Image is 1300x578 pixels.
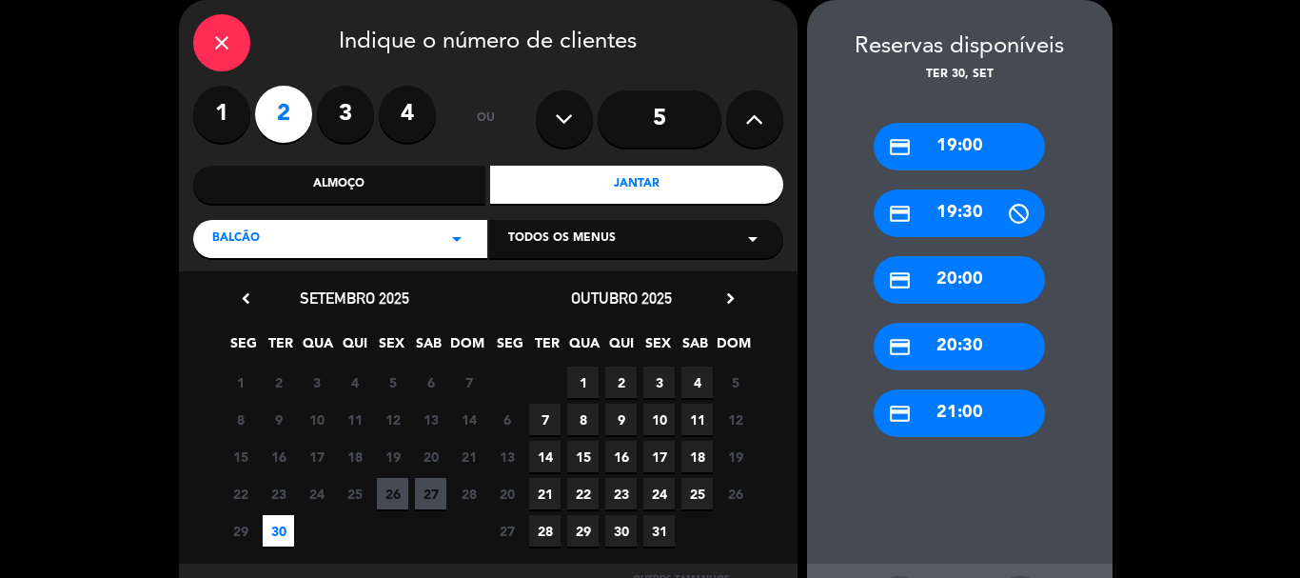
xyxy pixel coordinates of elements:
[377,404,408,435] span: 12
[377,367,408,398] span: 5
[339,367,370,398] span: 4
[301,478,332,509] span: 24
[605,515,637,547] span: 30
[376,332,407,364] span: SEX
[453,367,484,398] span: 7
[225,515,256,547] span: 29
[720,289,740,309] i: chevron_right
[377,478,408,509] span: 26
[455,86,517,152] div: ou
[567,404,599,435] span: 8
[339,478,370,509] span: 25
[874,123,1045,170] div: 19:00
[642,332,674,364] span: SEX
[571,289,672,308] span: outubro 2025
[681,478,713,509] span: 25
[681,367,713,398] span: 4
[719,441,751,472] span: 19
[263,404,294,435] span: 9
[717,332,748,364] span: DOM
[450,332,482,364] span: DOM
[888,135,912,159] i: credit_card
[529,404,561,435] span: 7
[225,404,256,435] span: 8
[874,256,1045,304] div: 20:00
[874,389,1045,437] div: 21:00
[193,86,250,143] label: 1
[605,332,637,364] span: QUI
[508,229,616,249] span: Todos os menus
[681,404,713,435] span: 11
[643,515,675,547] span: 31
[227,332,259,364] span: SEG
[680,332,711,364] span: SAB
[491,478,522,509] span: 20
[339,332,370,364] span: QUI
[263,515,294,547] span: 30
[741,228,764,250] i: arrow_drop_down
[719,404,751,435] span: 12
[874,323,1045,370] div: 20:30
[605,478,637,509] span: 23
[529,515,561,547] span: 28
[317,86,374,143] label: 3
[339,441,370,472] span: 18
[225,478,256,509] span: 22
[263,478,294,509] span: 23
[453,478,484,509] span: 28
[567,515,599,547] span: 29
[719,367,751,398] span: 5
[210,31,233,54] i: close
[807,66,1113,85] div: Ter 30, set
[255,86,312,143] label: 2
[263,367,294,398] span: 2
[494,332,525,364] span: SEG
[225,441,256,472] span: 15
[415,441,446,472] span: 20
[529,478,561,509] span: 21
[453,404,484,435] span: 14
[301,404,332,435] span: 10
[888,202,912,226] i: credit_card
[453,441,484,472] span: 21
[263,441,294,472] span: 16
[643,478,675,509] span: 24
[236,289,256,309] i: chevron_left
[719,478,751,509] span: 26
[888,335,912,359] i: credit_card
[301,367,332,398] span: 3
[567,441,599,472] span: 15
[379,86,436,143] label: 4
[568,332,600,364] span: QUA
[225,367,256,398] span: 1
[491,441,522,472] span: 13
[302,332,333,364] span: QUA
[193,166,486,204] div: Almoço
[445,228,468,250] i: arrow_drop_down
[529,441,561,472] span: 14
[605,441,637,472] span: 16
[265,332,296,364] span: TER
[415,404,446,435] span: 13
[643,441,675,472] span: 17
[643,404,675,435] span: 10
[377,441,408,472] span: 19
[681,441,713,472] span: 18
[888,269,912,292] i: credit_card
[531,332,562,364] span: TER
[301,441,332,472] span: 17
[212,229,260,249] span: Balcão
[415,367,446,398] span: 6
[300,289,409,308] span: setembro 2025
[413,332,444,364] span: SAB
[415,478,446,509] span: 27
[339,404,370,435] span: 11
[643,367,675,398] span: 3
[605,404,637,435] span: 9
[567,367,599,398] span: 1
[888,402,912,426] i: credit_card
[491,404,522,435] span: 6
[490,166,783,204] div: Jantar
[491,515,522,547] span: 27
[605,367,637,398] span: 2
